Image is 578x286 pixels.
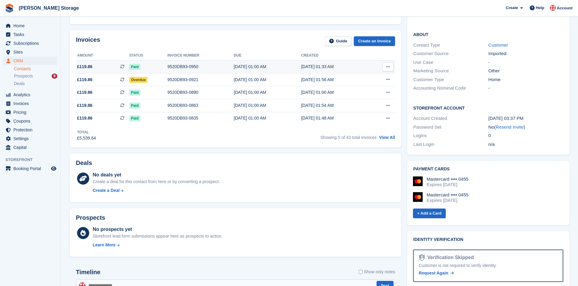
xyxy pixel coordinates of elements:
span: Coupons [13,117,50,125]
span: Request Again [419,271,448,275]
div: 9520DB93-0890 [167,89,234,96]
th: Invoice number [167,51,234,61]
a: Learn More [93,242,222,248]
a: Create an Invoice [354,36,395,46]
div: Mastercard •••• 0455 [427,192,468,198]
span: Protection [13,126,50,134]
div: Customer Source [413,50,488,57]
a: menu [3,90,57,99]
div: [DATE] 01:00 AM [234,89,301,96]
div: Imported [488,50,563,57]
div: Last Login [413,141,488,148]
span: Pricing [13,108,50,117]
div: Accounting Nominal Code [413,85,488,92]
img: Mastercard Logo [413,176,423,186]
div: No [488,124,563,131]
a: menu [3,126,57,134]
span: Overdue [129,77,148,83]
a: Request Again [419,270,454,276]
div: [DATE] 01:00 AM [234,77,301,83]
div: Total [77,130,96,135]
div: Password Set [413,124,488,131]
div: Other [488,67,563,74]
a: menu [3,30,57,39]
a: Guide [325,36,352,46]
a: Resend Invite [496,124,524,130]
div: 9520DB93-0921 [167,77,234,83]
a: menu [3,164,57,173]
div: - [488,59,563,66]
div: [DATE] 01:33 AM [301,64,369,70]
div: 9520DB93-0863 [167,102,234,109]
a: menu [3,117,57,125]
span: ( ) [494,124,525,130]
div: [DATE] 01:00 AM [234,102,301,109]
div: Customer Type [413,76,488,83]
th: Created [301,51,369,61]
span: £119.86 [77,89,93,96]
div: Verification Skipped [425,254,474,261]
span: £119.86 [77,102,93,109]
h2: About [413,31,563,37]
a: menu [3,134,57,143]
img: John Baker [550,5,556,11]
a: Prospects 9 [14,73,57,79]
div: Home [488,76,563,83]
a: menu [3,99,57,108]
span: Storefront [5,157,60,163]
a: Deals [14,81,57,87]
h2: Invoices [76,36,100,46]
span: £119.86 [77,77,93,83]
span: Home [13,21,50,30]
span: Invoices [13,99,50,108]
span: Booking Portal [13,164,50,173]
input: Show only notes [359,269,363,275]
span: CRM [13,57,50,65]
div: [DATE] 01:54 AM [301,102,369,109]
span: Paid [129,103,140,109]
div: Account Created [413,115,488,122]
a: menu [3,143,57,152]
div: 9 [52,74,57,79]
div: Expires [DATE] [427,182,468,187]
div: [DATE] 01:00 AM [234,115,301,121]
div: Mastercard •••• 0455 [427,176,468,182]
div: No prospects yet [93,226,222,233]
a: Create a Deal [93,187,220,194]
a: menu [3,57,57,65]
span: £119.86 [77,115,93,121]
span: Showing 5 of 43 total invoices [320,135,377,140]
div: [DATE] 01:56 AM [301,77,369,83]
span: Settings [13,134,50,143]
a: View All [379,135,395,140]
span: Paid [129,64,140,70]
div: No deals yet [93,171,220,179]
a: Customer [488,42,508,48]
span: Capital [13,143,50,152]
span: Paid [129,115,140,121]
div: Create a deal for this contact from here or by converting a prospect. [93,179,220,185]
a: Preview store [50,165,57,172]
div: n/a [488,141,563,148]
span: Analytics [13,90,50,99]
div: Learn More [93,242,115,248]
div: Logins [413,132,488,139]
div: Use Case [413,59,488,66]
div: [DATE] 01:48 AM [301,115,369,121]
h2: Deals [76,159,92,166]
h2: Identity verification [413,237,563,242]
h2: Timeline [76,269,100,276]
span: Create [506,5,518,11]
div: 9520DB93-0835 [167,115,234,121]
a: menu [3,108,57,117]
div: [DATE] 01:00 AM [301,89,369,96]
div: Create a Deal [93,187,120,194]
th: Amount [76,51,129,61]
a: + Add a Card [413,209,446,219]
th: Due [234,51,301,61]
h2: Prospects [76,214,105,221]
a: menu [3,48,57,56]
div: - [488,85,563,92]
span: £119.86 [77,64,93,70]
span: Subscriptions [13,39,50,48]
